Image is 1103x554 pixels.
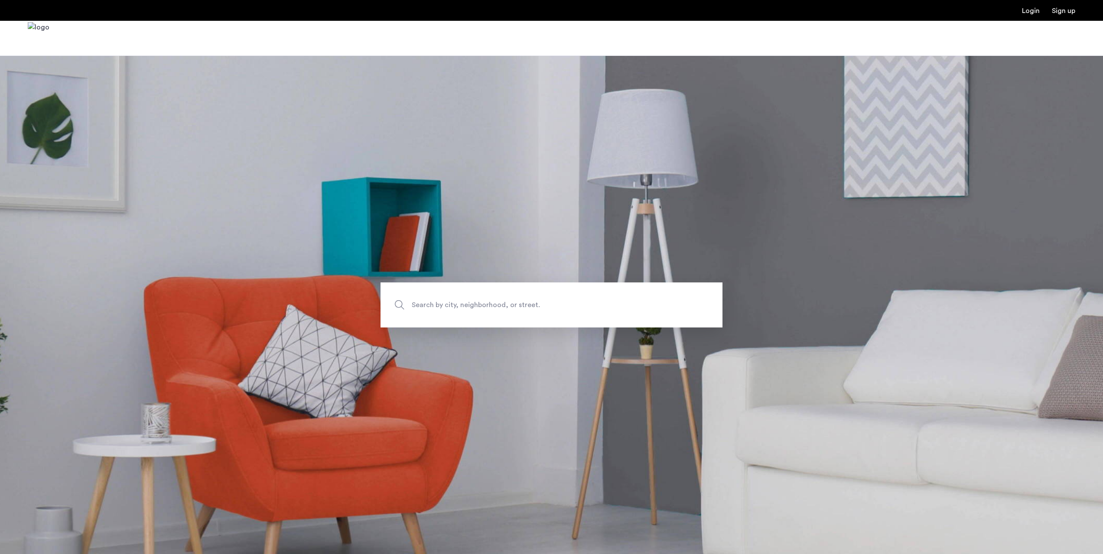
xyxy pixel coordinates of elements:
[1022,7,1040,14] a: Login
[28,22,49,55] a: Cazamio Logo
[1052,7,1075,14] a: Registration
[28,22,49,55] img: logo
[381,282,722,327] input: Apartment Search
[412,299,651,311] span: Search by city, neighborhood, or street.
